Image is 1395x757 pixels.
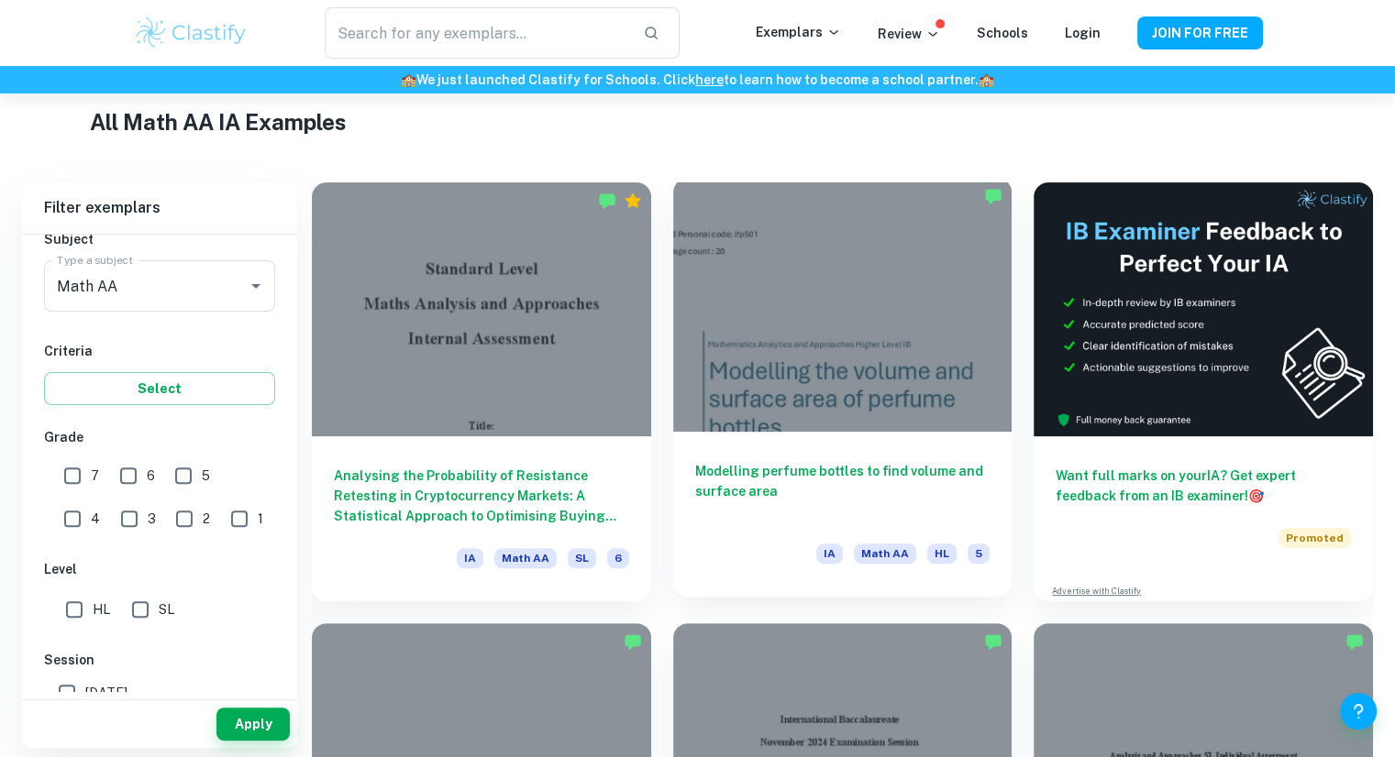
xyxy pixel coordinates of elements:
[4,70,1391,90] h6: We just launched Clastify for Schools. Click to learn how to become a school partner.
[91,466,99,486] span: 7
[984,632,1002,651] img: Marked
[401,72,416,87] span: 🏫
[854,543,916,564] span: Math AA
[159,599,174,620] span: SL
[1065,26,1101,40] a: Login
[927,543,957,564] span: HL
[44,559,275,579] h6: Level
[216,708,290,741] button: Apply
[1052,585,1141,598] a: Advertise with Clastify
[334,466,629,526] h6: Analysing the Probability of Resistance Retesting in Cryptocurrency Markets: A Statistical Approa...
[607,548,629,568] span: 6
[147,466,155,486] span: 6
[624,192,642,210] div: Premium
[1340,693,1377,730] button: Help and Feedback
[202,466,210,486] span: 5
[258,509,263,529] span: 1
[1034,182,1373,601] a: Want full marks on yourIA? Get expert feedback from an IB examiner!PromotedAdvertise with Clastify
[312,182,651,601] a: Analysing the Probability of Resistance Retesting in Cryptocurrency Markets: A Statistical Approa...
[1248,488,1264,503] span: 🎯
[624,632,642,651] img: Marked
[44,650,275,670] h6: Session
[756,22,841,42] p: Exemplars
[133,15,249,51] img: Clastify logo
[1137,16,1263,49] button: JOIN FOR FREE
[243,273,269,299] button: Open
[1279,528,1351,548] span: Promoted
[979,72,994,87] span: 🏫
[598,192,616,210] img: Marked
[695,461,991,521] h6: Modelling perfume bottles to find volume and surface area
[695,72,724,87] a: here
[816,543,843,564] span: IA
[93,599,110,620] span: HL
[91,509,100,529] span: 4
[457,548,483,568] span: IA
[44,427,275,447] h6: Grade
[57,252,133,268] label: Type a subject
[984,187,1002,205] img: Marked
[878,24,940,44] p: Review
[148,509,156,529] span: 3
[1034,182,1373,436] img: Thumbnail
[977,26,1028,40] a: Schools
[1056,466,1351,506] h6: Want full marks on your IA ? Get expert feedback from an IB examiner!
[325,7,627,59] input: Search for any exemplars...
[44,229,275,249] h6: Subject
[90,105,1306,138] h1: All Math AA IA Examples
[968,543,990,564] span: 5
[568,548,596,568] span: SL
[673,182,1013,601] a: Modelling perfume bottles to find volume and surface areaIAMath AAHL5
[203,509,210,529] span: 2
[22,182,297,234] h6: Filter exemplars
[494,548,557,568] span: Math AA
[1345,632,1364,651] img: Marked
[44,341,275,361] h6: Criteria
[85,683,127,703] span: [DATE]
[44,372,275,405] button: Select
